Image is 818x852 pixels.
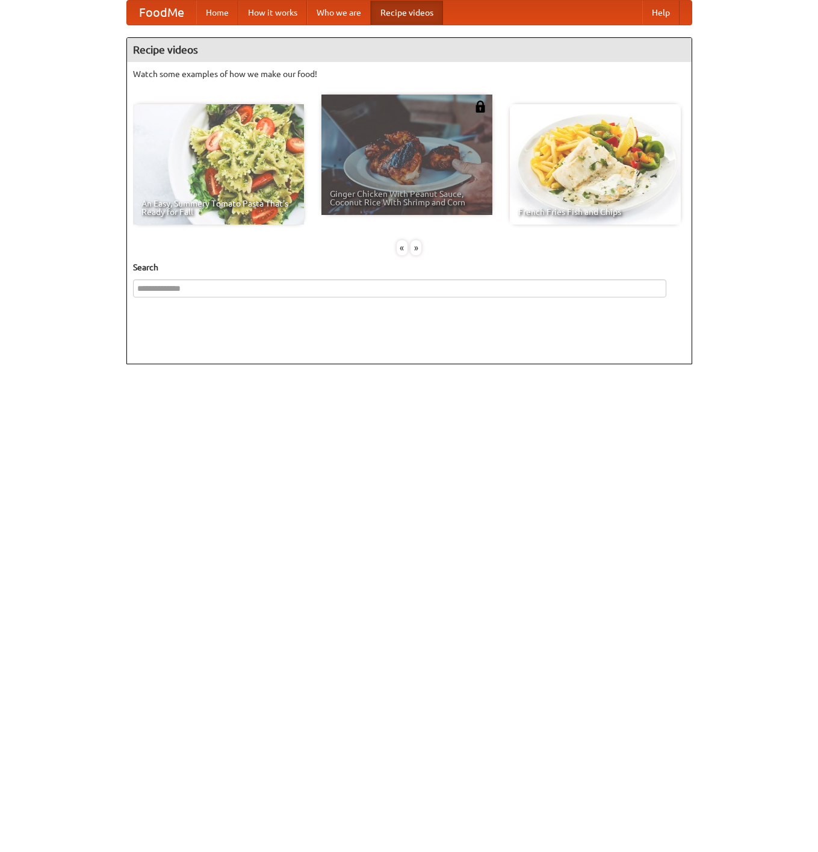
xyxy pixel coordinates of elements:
a: Home [196,1,238,25]
a: An Easy, Summery Tomato Pasta That's Ready for Fall [133,104,304,225]
div: « [397,240,407,255]
div: » [411,240,421,255]
span: An Easy, Summery Tomato Pasta That's Ready for Fall [141,199,296,216]
a: FoodMe [127,1,196,25]
a: French Fries Fish and Chips [510,104,681,225]
a: How it works [238,1,307,25]
a: Who we are [307,1,371,25]
span: French Fries Fish and Chips [518,208,672,216]
a: Help [642,1,680,25]
h4: Recipe videos [127,38,692,62]
h5: Search [133,261,686,273]
img: 483408.png [474,101,486,113]
a: Recipe videos [371,1,443,25]
p: Watch some examples of how we make our food! [133,68,686,80]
